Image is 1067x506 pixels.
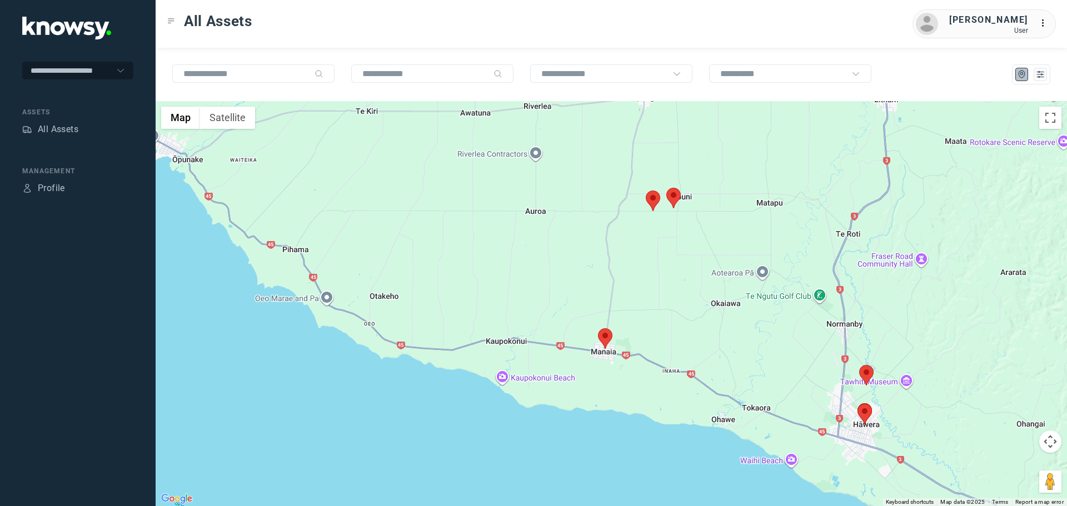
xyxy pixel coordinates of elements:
[38,123,78,136] div: All Assets
[158,492,195,506] img: Google
[161,107,200,129] button: Show street map
[886,498,934,506] button: Keyboard shortcuts
[493,69,502,78] div: Search
[1039,17,1053,32] div: :
[1039,470,1061,493] button: Drag Pegman onto the map to open Street View
[22,166,133,176] div: Management
[940,499,985,505] span: Map data ©2025
[167,17,175,25] div: Toggle Menu
[1040,19,1051,27] tspan: ...
[22,183,32,193] div: Profile
[1039,430,1061,453] button: Map camera controls
[949,13,1028,27] div: [PERSON_NAME]
[1039,17,1053,30] div: :
[22,107,133,117] div: Assets
[22,17,111,39] img: Application Logo
[22,124,32,134] div: Assets
[1017,69,1027,79] div: Map
[315,69,323,78] div: Search
[22,123,78,136] a: AssetsAll Assets
[184,11,252,31] span: All Assets
[22,182,65,195] a: ProfileProfile
[992,499,1009,505] a: Terms (opens in new tab)
[916,13,938,35] img: avatar.png
[38,182,65,195] div: Profile
[1039,107,1061,129] button: Toggle fullscreen view
[158,492,195,506] a: Open this area in Google Maps (opens a new window)
[1015,499,1064,505] a: Report a map error
[949,27,1028,34] div: User
[1035,69,1045,79] div: List
[200,107,255,129] button: Show satellite imagery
